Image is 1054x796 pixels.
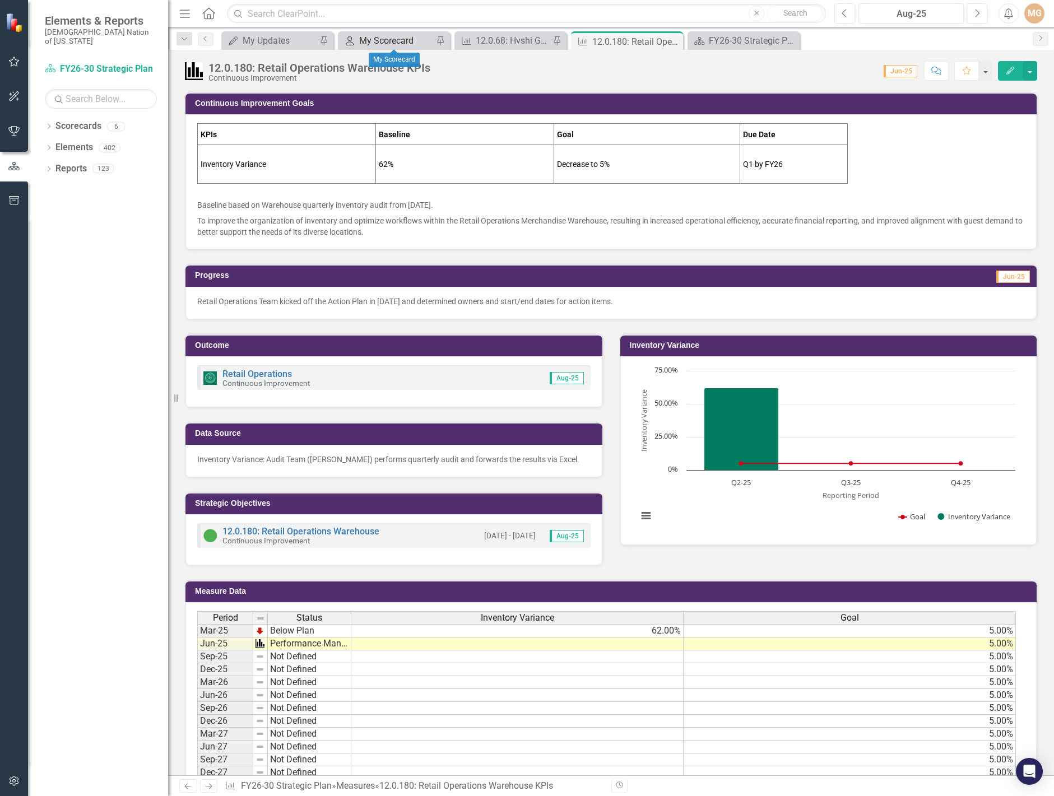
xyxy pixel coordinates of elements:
[268,650,351,663] td: Not Defined
[369,53,420,67] div: My Scorecard
[222,536,310,545] small: Continuous Improvement
[55,162,87,175] a: Reports
[376,145,554,184] td: 62%
[268,702,351,715] td: Not Defined
[107,122,125,131] div: 6
[684,702,1016,715] td: 5.00%
[684,650,1016,663] td: 5.00%
[592,35,680,49] div: 12.0.180: Retail Operations Warehouse KPIs
[268,624,351,637] td: Below Plan
[684,676,1016,689] td: 5.00%
[296,613,322,623] span: Status
[709,34,797,48] div: FY26-30 Strategic Plan
[379,780,553,791] div: 12.0.180: Retail Operations Warehouse KPIs
[268,715,351,728] td: Not Defined
[4,12,26,33] img: ClearPoint Strategy
[557,130,574,139] strong: Goal
[55,120,101,133] a: Scorecards
[225,780,602,793] div: » »
[256,678,264,687] img: 8DAGhfEEPCf229AAAAAElFTkSuQmCC
[884,65,917,77] span: Jun-25
[632,365,1021,533] svg: Interactive chart
[341,34,433,48] a: My Scorecard
[550,372,584,384] span: Aug-25
[256,639,264,648] img: Tm0czyi0d3z6KbMvzUvpfTW2q1jaz45CuN2C4x9rtfABtMFvAAn+ByuUVLYSwAAAABJRU5ErkJggg==
[99,143,120,152] div: 402
[958,461,963,466] path: Q4-25, 5. Goal.
[654,431,678,441] text: 25.00%
[256,704,264,713] img: 8DAGhfEEPCf229AAAAAElFTkSuQmCC
[197,702,253,715] td: Sep-26
[197,213,1025,238] p: To improve the organization of inventory and optimize workflows within the Retail Operations Merc...
[690,34,797,48] a: FY26-30 Strategic Plan
[45,27,157,46] small: [DEMOGRAPHIC_DATA] Nation of [US_STATE]
[222,369,292,379] a: Retail Operations
[268,728,351,741] td: Not Defined
[45,63,157,76] a: FY26-30 Strategic Plan
[197,650,253,663] td: Sep-25
[684,766,1016,779] td: 5.00%
[201,130,217,139] strong: KPIs
[45,89,157,109] input: Search Below...
[256,742,264,751] img: 8DAGhfEEPCf229AAAAAElFTkSuQmCC
[1024,3,1044,24] button: MG
[197,454,591,465] p: Inventory Variance: Audit Team ([PERSON_NAME]) performs quarterly audit and forwards the results ...
[684,753,1016,766] td: 5.00%
[684,728,1016,741] td: 5.00%
[195,99,1031,108] h3: Continuous Improvement Goals
[739,461,743,466] path: Q2-25, 5. Goal.
[684,663,1016,676] td: 5.00%
[198,145,376,184] td: Inventory Variance
[222,526,379,537] a: 12.0.180: Retail Operations Warehouse
[241,780,332,791] a: FY26-30 Strategic Plan
[208,74,430,82] div: Continuous Improvement
[227,4,826,24] input: Search ClearPoint...
[197,689,253,702] td: Jun-26
[630,341,1032,350] h3: Inventory Variance
[243,34,317,48] div: My Updates
[197,715,253,728] td: Dec-26
[256,729,264,738] img: 8DAGhfEEPCf229AAAAAElFTkSuQmCC
[937,511,1011,522] button: Show Inventory Variance
[739,461,963,466] g: Goal, series 1 of 2. Line with 3 data points.
[203,529,217,542] img: CI Action Plan Approved/In Progress
[379,130,410,139] strong: Baseline
[195,341,597,350] h3: Outcome
[256,652,264,661] img: 8DAGhfEEPCf229AAAAAElFTkSuQmCC
[476,34,550,48] div: 12.0.68: Hvshi Gift Shop Inventory KPIs
[684,637,1016,650] td: 5.00%
[197,197,1025,213] p: Baseline based on Warehouse quarterly inventory audit from [DATE].
[862,7,960,21] div: Aug-25
[684,624,1016,637] td: 5.00%
[256,716,264,725] img: 8DAGhfEEPCf229AAAAAElFTkSuQmCC
[684,715,1016,728] td: 5.00%
[195,587,1031,595] h3: Measure Data
[268,766,351,779] td: Not Defined
[783,8,807,17] span: Search
[197,624,253,637] td: Mar-25
[197,753,253,766] td: Sep-27
[554,145,740,184] td: Decrease to 5%
[195,499,597,508] h3: Strategic Objectives
[55,141,93,154] a: Elements
[638,508,654,524] button: View chart menu, Chart
[740,145,847,184] td: Q1 by FY26
[767,6,823,21] button: Search
[632,365,1025,533] div: Chart. Highcharts interactive chart.
[704,388,778,471] path: Q2-25, 62. Inventory Variance.
[654,365,678,375] text: 75.00%
[197,728,253,741] td: Mar-27
[484,530,536,541] small: [DATE] - [DATE]
[197,741,253,753] td: Jun-27
[668,464,678,474] text: 0%
[213,613,238,623] span: Period
[1016,758,1043,785] div: Open Intercom Messenger
[256,755,264,764] img: 8DAGhfEEPCf229AAAAAElFTkSuQmCC
[203,371,217,385] img: Report
[823,490,879,500] text: Reporting Period
[195,271,609,280] h3: Progress
[197,766,253,779] td: Dec-27
[639,389,649,451] text: Inventory Variance
[256,626,264,635] img: TnMDeAgwAPMxUmUi88jYAAAAAElFTkSuQmCC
